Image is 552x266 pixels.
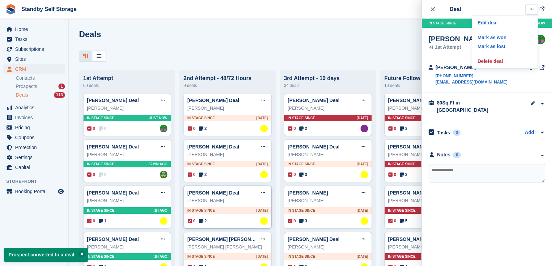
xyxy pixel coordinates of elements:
[525,129,534,137] a: Add
[288,236,340,242] a: [PERSON_NAME] Deal
[58,84,65,89] div: 1
[400,125,408,132] span: 3
[187,144,239,149] a: [PERSON_NAME] Deal
[15,113,56,122] span: Invoices
[3,103,65,112] a: menu
[357,115,368,121] span: [DATE]
[260,125,268,132] img: Glenn Fisher
[16,91,65,99] a: Deals 113
[79,30,101,39] h1: Deals
[87,162,114,167] span: In stage since
[384,81,472,90] div: 10 deals
[87,254,114,259] span: In stage since
[3,163,65,172] a: menu
[99,171,107,178] span: 0
[3,187,65,196] a: menu
[475,57,535,66] a: Delete deal
[15,187,56,196] span: Booking Portal
[149,115,167,121] span: Just now
[288,162,315,167] span: In stage since
[429,45,503,50] div: 1st Attempt
[361,171,368,178] img: Glenn Fisher
[184,81,272,90] div: 9 deals
[388,105,468,112] div: [PERSON_NAME]
[260,217,268,225] a: Glenn Fisher
[299,218,307,224] span: 3
[5,4,16,14] img: stora-icon-8386f47178a22dfd0bd8f6a31ec36ba5ce8667c1dd55bd0f319d3a0aa187defe.svg
[3,133,65,142] a: menu
[256,254,268,259] span: [DATE]
[288,98,340,103] a: [PERSON_NAME] Deal
[536,35,545,44] img: Michelle Mustoe
[3,113,65,122] a: menu
[87,98,139,103] a: [PERSON_NAME] Deal
[299,125,307,132] span: 2
[299,171,307,178] span: 3
[148,162,167,167] span: 32MIN AGO
[357,254,368,259] span: [DATE]
[453,130,461,136] div: 0
[475,42,535,51] p: Mark as lost
[199,218,207,224] span: 2
[16,83,65,90] a: Prospects 1
[6,178,68,185] span: Storefront
[388,254,416,259] span: In stage since
[160,217,167,225] img: Glenn Fisher
[357,162,368,167] span: [DATE]
[160,171,167,178] img: Steve Hambridge
[187,244,268,251] div: [PERSON_NAME] [PERSON_NAME]
[160,125,167,132] a: Michelle Mustoe
[388,244,468,251] div: [PERSON_NAME]
[357,208,368,213] span: [DATE]
[87,105,167,112] div: [PERSON_NAME]
[288,125,296,132] span: 0
[435,73,507,79] a: [PHONE_NUMBER]
[87,197,167,204] div: [PERSON_NAME]
[475,33,535,42] a: Mark as won
[388,197,468,204] div: [PERSON_NAME]
[99,125,107,132] span: 0
[288,151,368,158] div: [PERSON_NAME]
[87,208,114,213] span: In stage since
[288,190,328,196] a: [PERSON_NAME]
[284,81,372,90] div: 34 deals
[187,105,268,112] div: [PERSON_NAME]
[3,44,65,54] a: menu
[450,5,461,13] div: Deal
[184,75,272,81] div: 2nd Attempt - 48/72 Hours
[187,151,268,158] div: [PERSON_NAME]
[288,244,368,251] div: [PERSON_NAME]
[87,236,139,242] a: [PERSON_NAME] Deal
[15,163,56,172] span: Capital
[260,171,268,178] a: Glenn Fisher
[3,143,65,152] a: menu
[288,171,296,178] span: 0
[54,92,65,98] div: 113
[199,171,207,178] span: 2
[453,152,461,158] div: 0
[187,254,215,259] span: In stage since
[87,218,95,224] span: 0
[87,244,167,251] div: [PERSON_NAME]
[3,54,65,64] a: menu
[87,115,114,121] span: In stage since
[187,98,239,103] a: [PERSON_NAME] Deal
[388,162,416,167] span: In stage since
[388,218,396,224] span: 0
[15,64,56,74] span: CRM
[388,208,416,213] span: In stage since
[400,218,408,224] span: 5
[361,125,368,132] img: Sue Ford
[187,208,215,213] span: In stage since
[3,24,65,34] a: menu
[187,197,268,204] div: [PERSON_NAME]
[187,190,239,196] a: [PERSON_NAME] Deal
[437,151,451,158] div: Notes
[256,115,268,121] span: [DATE]
[400,171,408,178] span: 3
[437,99,506,114] div: 80Sq.Ft in [GEOGRAPHIC_DATA]
[388,190,440,196] a: [PERSON_NAME] Deal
